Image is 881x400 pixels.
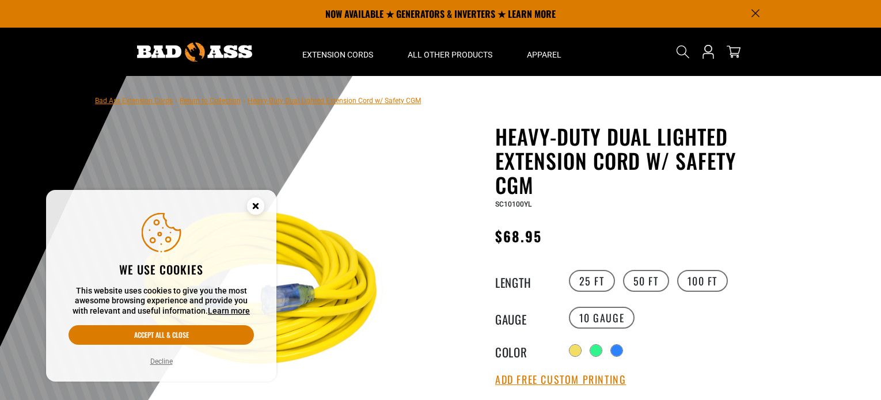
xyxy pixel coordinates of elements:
nav: breadcrumbs [95,93,421,107]
button: Decline [147,356,176,367]
a: Bad Ass Extension Cords [95,97,173,105]
label: 50 FT [623,270,669,292]
button: Add Free Custom Printing [495,374,626,386]
span: Extension Cords [302,49,373,60]
a: Return to Collection [180,97,241,105]
summary: Extension Cords [285,28,390,76]
legend: Length [495,273,553,288]
span: $68.95 [495,226,542,246]
aside: Cookie Consent [46,190,276,382]
img: Bad Ass Extension Cords [137,43,252,62]
span: SC10100YL [495,200,531,208]
label: 100 FT [677,270,728,292]
span: › [175,97,177,105]
summary: Apparel [510,28,579,76]
h2: We use cookies [69,262,254,277]
a: Learn more [208,306,250,315]
legend: Gauge [495,310,553,325]
label: 10 Gauge [569,307,635,329]
button: Accept all & close [69,325,254,345]
h1: Heavy-Duty Dual Lighted Extension Cord w/ Safety CGM [495,124,777,197]
label: 25 FT [569,270,615,292]
p: This website uses cookies to give you the most awesome browsing experience and provide you with r... [69,286,254,317]
span: Heavy-Duty Dual Lighted Extension Cord w/ Safety CGM [248,97,421,105]
span: All Other Products [408,49,492,60]
summary: All Other Products [390,28,510,76]
span: › [243,97,245,105]
legend: Color [495,343,553,358]
span: Apparel [527,49,561,60]
summary: Search [674,43,692,61]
